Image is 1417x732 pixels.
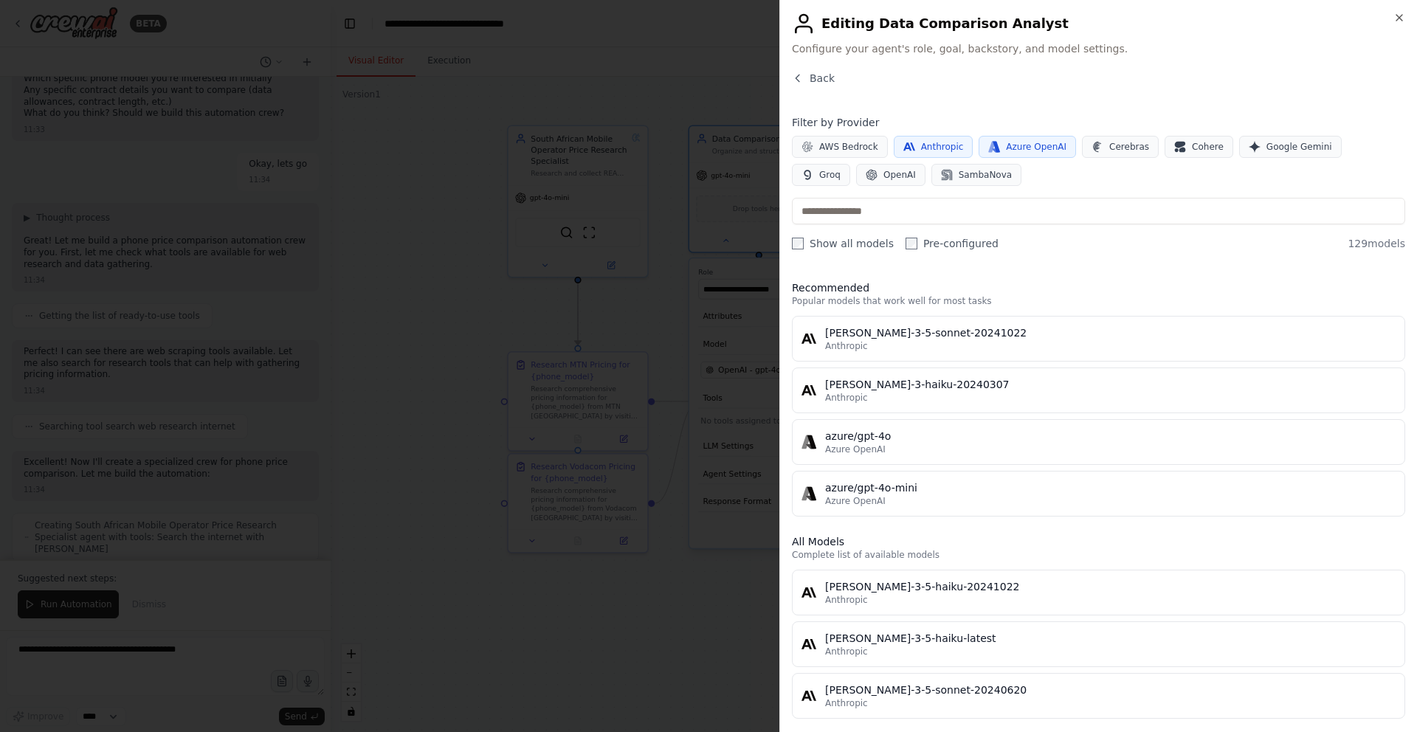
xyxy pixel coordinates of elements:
[792,419,1405,465] button: azure/gpt-4oAzure OpenAI
[792,164,850,186] button: Groq
[1165,136,1233,158] button: Cohere
[792,367,1405,413] button: [PERSON_NAME]-3-haiku-20240307Anthropic
[1192,141,1224,153] span: Cohere
[825,340,868,352] span: Anthropic
[792,280,1405,295] h3: Recommended
[792,534,1405,549] h3: All Models
[825,429,1396,443] div: azure/gpt-4o
[856,164,925,186] button: OpenAI
[1006,141,1066,153] span: Azure OpenAI
[825,480,1396,495] div: azure/gpt-4o-mini
[792,12,1405,35] h2: Editing Data Comparison Analyst
[825,392,868,404] span: Anthropic
[825,377,1396,392] div: [PERSON_NAME]-3-haiku-20240307
[906,236,999,251] label: Pre-configured
[825,495,886,507] span: Azure OpenAI
[931,164,1021,186] button: SambaNova
[792,136,888,158] button: AWS Bedrock
[825,594,868,606] span: Anthropic
[792,115,1405,130] h4: Filter by Provider
[825,646,868,657] span: Anthropic
[792,570,1405,615] button: [PERSON_NAME]-3-5-haiku-20241022Anthropic
[979,136,1076,158] button: Azure OpenAI
[959,169,1012,181] span: SambaNova
[1109,141,1149,153] span: Cerebras
[819,141,878,153] span: AWS Bedrock
[825,325,1396,340] div: [PERSON_NAME]-3-5-sonnet-20241022
[792,673,1405,719] button: [PERSON_NAME]-3-5-sonnet-20240620Anthropic
[792,316,1405,362] button: [PERSON_NAME]-3-5-sonnet-20241022Anthropic
[1082,136,1159,158] button: Cerebras
[825,697,868,709] span: Anthropic
[883,169,916,181] span: OpenAI
[825,631,1396,646] div: [PERSON_NAME]-3-5-haiku-latest
[894,136,973,158] button: Anthropic
[921,141,964,153] span: Anthropic
[792,236,894,251] label: Show all models
[792,549,1405,561] p: Complete list of available models
[810,71,835,86] span: Back
[1239,136,1342,158] button: Google Gemini
[792,238,804,249] input: Show all models
[1348,236,1405,251] span: 129 models
[825,683,1396,697] div: [PERSON_NAME]-3-5-sonnet-20240620
[792,41,1405,56] span: Configure your agent's role, goal, backstory, and model settings.
[825,579,1396,594] div: [PERSON_NAME]-3-5-haiku-20241022
[792,471,1405,517] button: azure/gpt-4o-miniAzure OpenAI
[1266,141,1332,153] span: Google Gemini
[792,295,1405,307] p: Popular models that work well for most tasks
[825,443,886,455] span: Azure OpenAI
[906,238,917,249] input: Pre-configured
[819,169,841,181] span: Groq
[792,621,1405,667] button: [PERSON_NAME]-3-5-haiku-latestAnthropic
[792,71,835,86] button: Back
